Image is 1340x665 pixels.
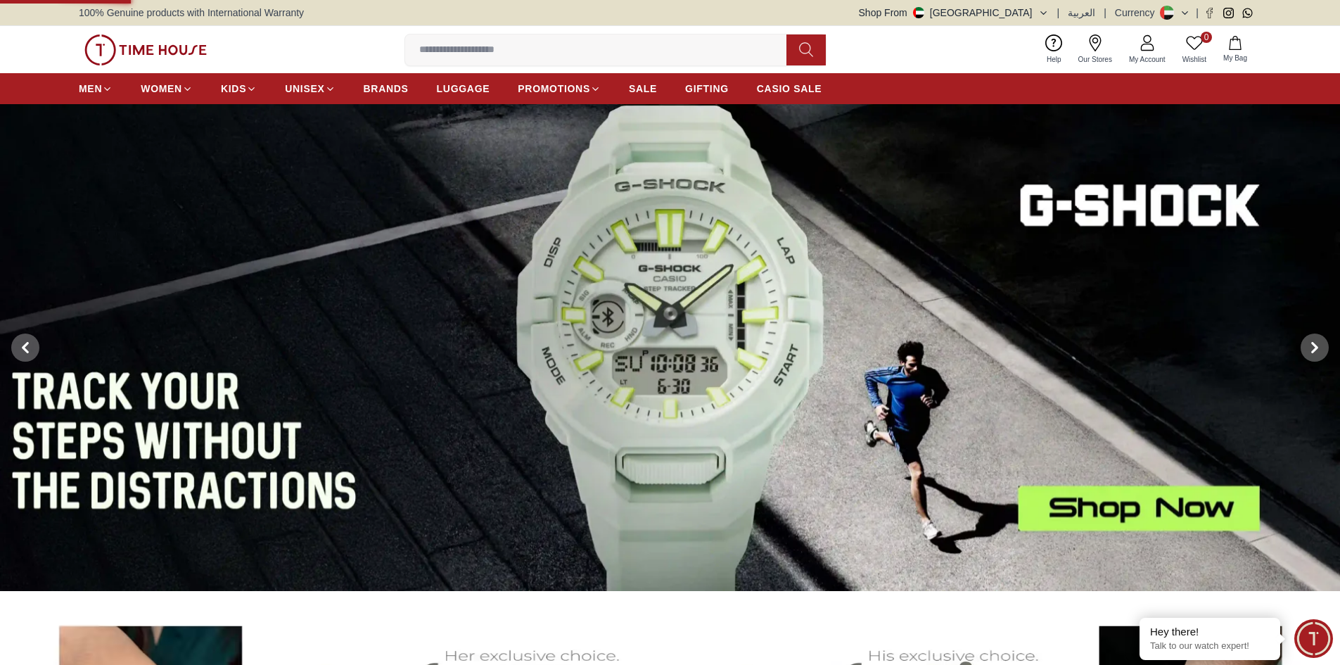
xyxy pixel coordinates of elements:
[518,76,601,101] a: PROMOTIONS
[1177,54,1212,65] span: Wishlist
[757,76,822,101] a: CASIO SALE
[685,76,729,101] a: GIFTING
[1294,619,1333,658] div: Chat Widget
[364,82,409,96] span: BRANDS
[1038,32,1070,68] a: Help
[79,76,113,101] a: MEN
[84,34,207,65] img: ...
[1068,6,1095,20] button: العربية
[1242,8,1253,18] a: Whatsapp
[1104,6,1106,20] span: |
[1070,32,1121,68] a: Our Stores
[685,82,729,96] span: GIFTING
[364,76,409,101] a: BRANDS
[1123,54,1171,65] span: My Account
[629,82,657,96] span: SALE
[1196,6,1199,20] span: |
[79,6,304,20] span: 100% Genuine products with International Warranty
[1201,32,1212,43] span: 0
[1223,8,1234,18] a: Instagram
[1115,6,1161,20] div: Currency
[757,82,822,96] span: CASIO SALE
[518,82,590,96] span: PROMOTIONS
[913,7,924,18] img: United Arab Emirates
[1150,640,1270,652] p: Talk to our watch expert!
[141,76,193,101] a: WOMEN
[1204,8,1215,18] a: Facebook
[1215,33,1256,66] button: My Bag
[437,76,490,101] a: LUGGAGE
[221,76,257,101] a: KIDS
[1174,32,1215,68] a: 0Wishlist
[1057,6,1060,20] span: |
[1073,54,1118,65] span: Our Stores
[221,82,246,96] span: KIDS
[437,82,490,96] span: LUGGAGE
[285,76,335,101] a: UNISEX
[859,6,1049,20] button: Shop From[GEOGRAPHIC_DATA]
[285,82,324,96] span: UNISEX
[79,82,102,96] span: MEN
[629,76,657,101] a: SALE
[1218,53,1253,63] span: My Bag
[1041,54,1067,65] span: Help
[1150,625,1270,639] div: Hey there!
[141,82,182,96] span: WOMEN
